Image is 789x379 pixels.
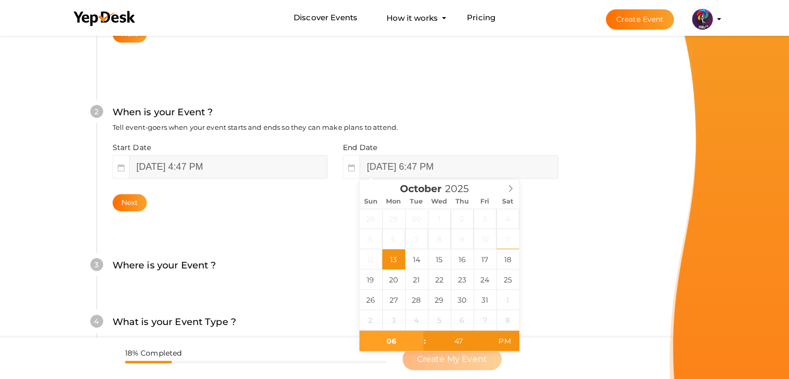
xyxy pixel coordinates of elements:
span: October 3, 2025 [474,209,496,229]
span: October 22, 2025 [428,269,451,290]
span: October 12, 2025 [359,249,382,269]
span: November 5, 2025 [428,310,451,330]
button: How it works [383,8,441,28]
label: Start Date [113,142,151,153]
span: October 16, 2025 [451,249,474,269]
span: October 20, 2025 [382,269,405,290]
button: Next [113,194,147,211]
span: October 8, 2025 [428,229,451,249]
a: Discover Events [294,8,357,28]
span: October 30, 2025 [451,290,474,310]
span: November 2, 2025 [359,310,382,330]
span: Sun [359,198,382,205]
span: Mon [382,198,405,205]
span: October 31, 2025 [474,290,496,310]
span: October 7, 2025 [405,229,428,249]
span: October 5, 2025 [359,229,382,249]
div: 3 [90,258,103,271]
span: October 25, 2025 [496,269,519,290]
span: October 19, 2025 [359,269,382,290]
span: October 10, 2025 [474,229,496,249]
span: October 21, 2025 [405,269,428,290]
label: End Date [343,142,377,153]
span: October 11, 2025 [496,229,519,249]
span: November 1, 2025 [496,290,519,310]
span: Thu [451,198,474,205]
span: November 3, 2025 [382,310,405,330]
span: September 28, 2025 [359,209,382,229]
span: Sat [496,198,519,205]
span: October 28, 2025 [405,290,428,310]
span: : [423,331,426,351]
label: Tell event-goers when your event starts and ends so they can make plans to attend. [113,123,398,132]
span: Tue [405,198,428,205]
span: October 26, 2025 [359,290,382,310]
label: What is your Event Type ? [113,315,237,330]
input: Event start date [129,155,327,179]
span: October 9, 2025 [451,229,474,249]
div: 4 [90,315,103,328]
span: October 14, 2025 [405,249,428,269]
a: Pricing [467,8,495,28]
span: October 4, 2025 [496,209,519,229]
input: Year [441,183,482,195]
span: September 29, 2025 [382,209,405,229]
label: When is your Event ? [113,105,213,120]
span: November 4, 2025 [405,310,428,330]
span: October 18, 2025 [496,249,519,269]
img: 5BK8ZL5P_small.png [692,9,713,30]
label: Where is your Event ? [113,258,216,273]
span: Click to toggle [490,331,519,351]
span: November 7, 2025 [474,310,496,330]
span: October 27, 2025 [382,290,405,310]
span: October 1, 2025 [428,209,451,229]
span: Fri [474,198,496,205]
span: October 6, 2025 [382,229,405,249]
span: Wed [428,198,451,205]
span: November 8, 2025 [496,310,519,330]
input: Event end date [359,155,558,179]
button: Create My Event [403,348,502,370]
span: October [399,184,441,194]
span: October 24, 2025 [474,269,496,290]
span: September 30, 2025 [405,209,428,229]
span: October 15, 2025 [428,249,451,269]
span: October 29, 2025 [428,290,451,310]
button: Create Event [606,9,674,30]
span: October 17, 2025 [474,249,496,269]
span: October 23, 2025 [451,269,474,290]
label: 18% Completed [125,348,182,358]
span: Create My Event [417,354,487,364]
span: October 2, 2025 [451,209,474,229]
div: 2 [90,105,103,118]
span: October 13, 2025 [382,249,405,269]
span: November 6, 2025 [451,310,474,330]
